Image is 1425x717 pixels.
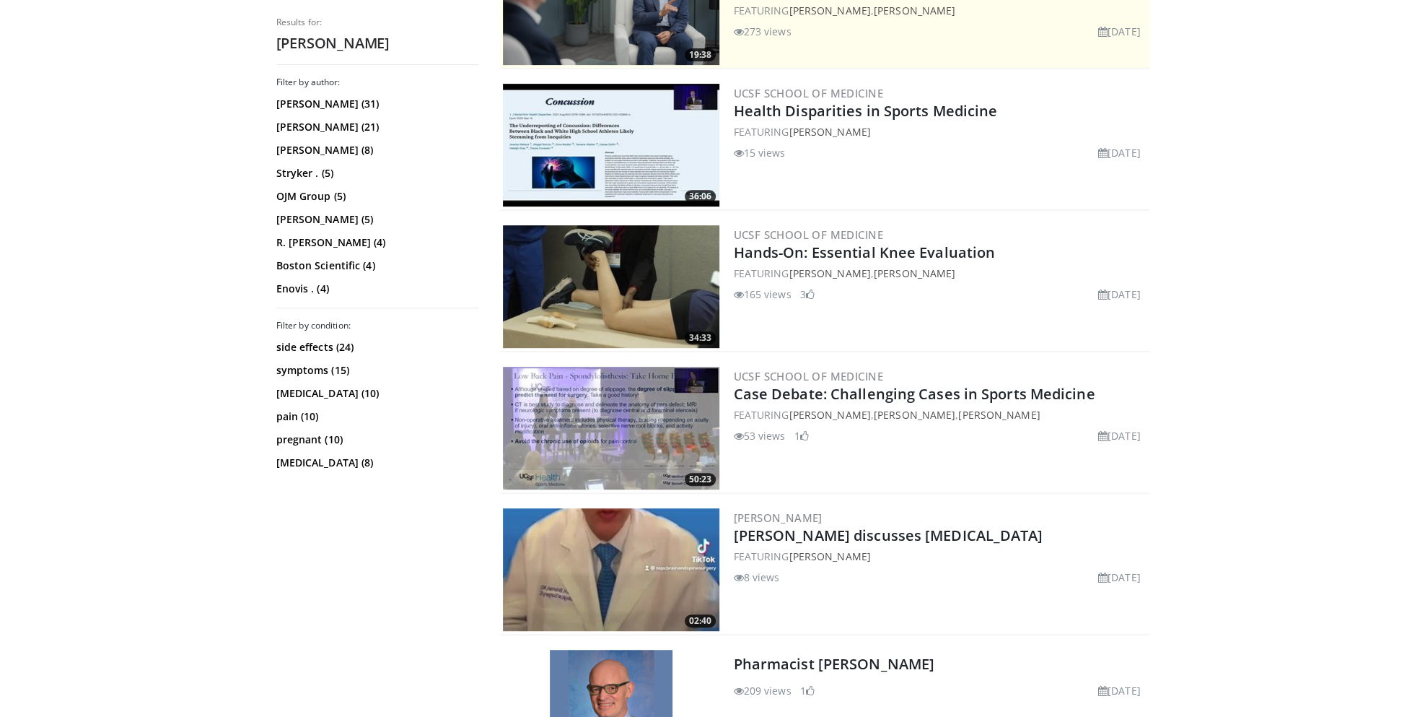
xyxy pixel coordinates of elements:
img: 5677eaac-1a56-43f3-acd7-8430a0541a3f.300x170_q85_crop-smart_upscale.jpg [503,84,719,207]
div: FEATURING , [734,3,1146,18]
a: OJM Group (5) [276,189,475,204]
h3: Filter by condition: [276,320,478,331]
a: [PERSON_NAME] [874,266,955,280]
a: Health Disparities in Sports Medicine [734,101,998,121]
a: symptoms (15) [276,363,475,378]
div: FEATURING [734,124,1146,139]
li: 15 views [734,145,786,160]
a: R. [PERSON_NAME] (4) [276,235,475,250]
a: Boston Scientific (4) [276,258,475,273]
a: [PERSON_NAME] [789,549,870,563]
li: 165 views [734,287,792,302]
li: [DATE] [1098,145,1141,160]
a: [PERSON_NAME] [958,408,1040,422]
a: 34:33 [503,225,719,348]
li: 1 [800,683,815,698]
img: 431cef73-04ef-4f00-a2ac-8535c8c1afec.300x170_q85_crop-smart_upscale.jpg [503,225,719,348]
li: 8 views [734,570,780,585]
a: UCSF School of Medicine [734,369,883,383]
a: [PERSON_NAME] (8) [276,143,475,157]
a: [PERSON_NAME] discusses [MEDICAL_DATA] [734,526,1043,545]
a: Case Debate: Challenging Cases in Sports Medicine [734,384,1095,404]
a: [PERSON_NAME] (21) [276,120,475,134]
a: 02:40 [503,508,719,631]
a: [PERSON_NAME] [789,4,870,17]
a: 36:06 [503,84,719,207]
li: 273 views [734,24,792,39]
li: [DATE] [1098,287,1141,302]
a: [PERSON_NAME] [789,125,870,139]
a: [PERSON_NAME] (5) [276,212,475,227]
span: 19:38 [685,48,716,61]
a: [PERSON_NAME] [789,408,870,422]
li: [DATE] [1098,24,1141,39]
a: pain (10) [276,409,475,424]
li: 53 views [734,428,786,443]
a: UCSF School of Medicine [734,227,883,242]
a: [PERSON_NAME] [874,408,955,422]
li: 1 [794,428,809,443]
a: 50:23 [503,367,719,490]
p: Results for: [276,17,478,28]
a: pregnant (10) [276,433,475,447]
a: [MEDICAL_DATA] (10) [276,386,475,401]
li: [DATE] [1098,428,1141,443]
h2: [PERSON_NAME] [276,34,478,53]
a: side effects (24) [276,340,475,355]
li: 209 views [734,683,792,698]
a: [MEDICAL_DATA] (8) [276,456,475,470]
a: [PERSON_NAME] [734,510,823,525]
h3: Filter by author: [276,77,478,88]
span: 34:33 [685,331,716,344]
a: [PERSON_NAME] [789,266,870,280]
img: 80c3f2fe-380a-4120-9d16-e7a841fcdfc6.300x170_q85_crop-smart_upscale.jpg [503,367,719,490]
li: 3 [800,287,815,302]
a: Stryker . (5) [276,166,475,181]
li: [DATE] [1098,570,1141,585]
div: FEATURING , , [734,407,1146,422]
span: 36:06 [685,190,716,203]
a: Enovis . (4) [276,282,475,296]
a: [PERSON_NAME] (31) [276,97,475,111]
div: FEATURING , [734,266,1146,281]
img: e4f4b9e0-daa4-4379-9c1e-4ebe0667dd2c.300x170_q85_crop-smart_upscale.jpg [503,508,719,631]
a: Pharmacist [PERSON_NAME] [734,654,934,674]
span: 02:40 [685,614,716,627]
div: FEATURING [734,549,1146,564]
a: UCSF School of Medicine [734,86,883,100]
span: 50:23 [685,473,716,486]
a: Hands-On: Essential Knee Evaluation [734,243,996,262]
li: [DATE] [1098,683,1141,698]
a: [PERSON_NAME] [874,4,955,17]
